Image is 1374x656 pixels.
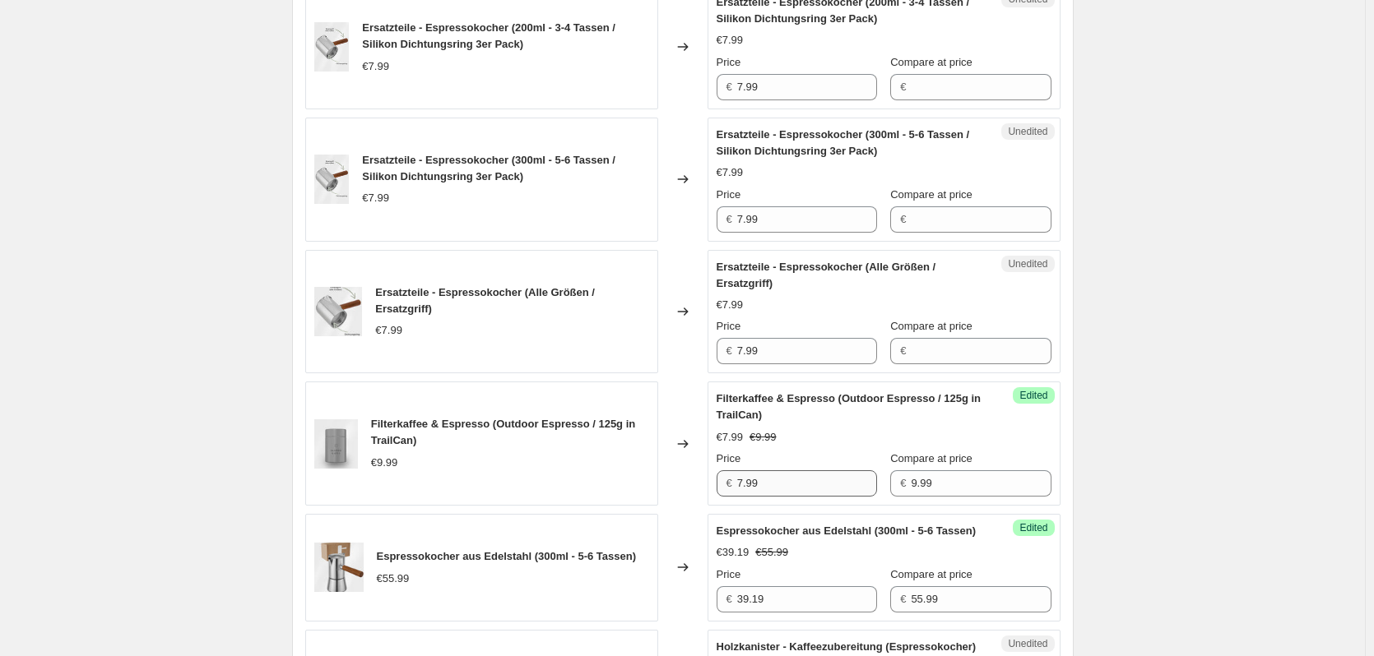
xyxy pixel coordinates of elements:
[717,392,981,421] span: Filterkaffee & Espresso (Outdoor Espresso / 125g in TrailCan)
[900,477,906,489] span: €
[717,56,741,68] span: Price
[1019,389,1047,402] span: Edited
[890,452,972,464] span: Compare at price
[900,593,906,605] span: €
[362,21,615,50] span: Ersatzteile - Espressokocher (200ml - 3-4 Tassen / Silikon Dichtungsring 3er Pack)
[717,128,970,157] span: Ersatzteile - Espressokocher (300ml - 5-6 Tassen / Silikon Dichtungsring 3er Pack)
[717,320,741,332] span: Price
[1008,125,1047,138] span: Unedited
[726,593,732,605] span: €
[900,81,906,93] span: €
[362,154,615,182] span: Ersatzteile - Espressokocher (300ml - 5-6 Tassen / Silikon Dichtungsring 3er Pack)
[314,543,364,592] img: EspressokocherEdelstahl1_80x.jpg
[717,261,936,289] span: Ersatzteile - Espressokocher (Alle Größen / Ersatzgriff)
[890,320,972,332] span: Compare at price
[375,322,402,339] div: €7.99
[890,188,972,201] span: Compare at price
[750,429,777,446] strike: €9.99
[717,297,744,313] div: €7.99
[890,568,972,580] span: Compare at price
[371,455,398,471] div: €9.99
[726,81,732,93] span: €
[1008,257,1047,270] span: Unedited
[375,286,595,315] span: Ersatzteile - Espressokocher (Alle Größen / Ersatzgriff)
[371,418,635,446] span: Filterkaffee & Espresso (Outdoor Espresso / 125g in TrailCan)
[314,22,350,72] img: Lambda_Coffee_Espressokocher_aus_Edelstahl_Ersatzteile_1_80x.jpg
[717,568,741,580] span: Price
[717,429,744,446] div: €7.99
[362,58,389,75] div: €7.99
[377,571,410,587] div: €55.99
[717,32,744,49] div: €7.99
[755,544,788,561] strike: €55.99
[726,344,732,357] span: €
[314,155,350,204] img: Lambda_Coffee_Espressokocher_aus_Edelstahl_Ersatzteile_1_80x.jpg
[726,477,732,489] span: €
[717,188,741,201] span: Price
[377,550,637,562] span: Espressokocher aus Edelstahl (300ml - 5-6 Tassen)
[362,190,389,206] div: €7.99
[900,213,906,225] span: €
[717,640,977,653] span: Holzkanister - Kaffeezubereitung (Espressokocher)
[717,544,750,561] div: €39.19
[1019,521,1047,534] span: Edited
[314,287,363,336] img: Lambda_Coffee_Espressokocher_aus_Edelstahl_Ersatzteile_1_80x.jpg
[1008,637,1047,650] span: Unedited
[717,452,741,464] span: Price
[726,213,732,225] span: €
[900,344,906,357] span: €
[717,164,744,181] div: €7.99
[314,419,358,469] img: Lambda_Coffee_Outdoor_Kaffee_Arabica_ideal_fuer_French_Press_Kaffee_Probierdose_80x.jpg
[890,56,972,68] span: Compare at price
[717,524,977,537] span: Espressokocher aus Edelstahl (300ml - 5-6 Tassen)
